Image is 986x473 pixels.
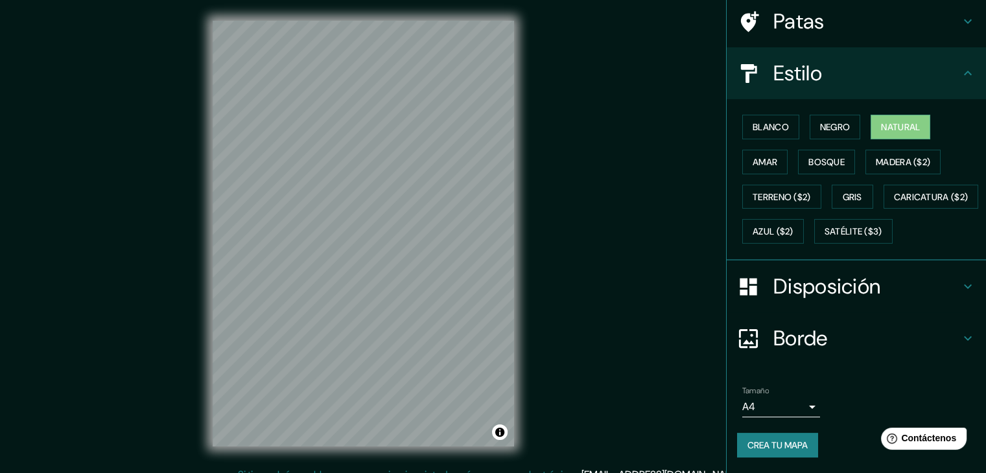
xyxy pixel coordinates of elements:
div: Disposición [727,260,986,312]
button: Natural [871,115,930,139]
font: Disposición [773,273,880,300]
div: A4 [742,397,820,417]
font: Crea tu mapa [747,439,808,451]
font: Bosque [808,156,845,168]
font: Gris [843,191,862,203]
font: Amar [753,156,777,168]
font: A4 [742,400,755,413]
font: Terreno ($2) [753,191,811,203]
button: Bosque [798,150,855,174]
button: Madera ($2) [865,150,941,174]
button: Crea tu mapa [737,433,818,457]
font: Negro [820,121,851,133]
button: Negro [810,115,861,139]
div: Estilo [727,47,986,99]
font: Estilo [773,60,822,87]
button: Blanco [742,115,799,139]
font: Azul ($2) [753,226,793,238]
button: Terreno ($2) [742,185,821,209]
button: Gris [832,185,873,209]
iframe: Lanzador de widgets de ayuda [871,422,972,459]
button: Satélite ($3) [814,219,893,244]
font: Patas [773,8,825,35]
font: Madera ($2) [876,156,930,168]
font: Borde [773,325,828,352]
font: Natural [881,121,920,133]
div: Borde [727,312,986,364]
button: Azul ($2) [742,219,804,244]
font: Caricatura ($2) [894,191,968,203]
button: Activar o desactivar atribución [492,424,508,440]
font: Tamaño [742,386,769,396]
font: Satélite ($3) [825,226,882,238]
font: Blanco [753,121,789,133]
canvas: Mapa [213,21,514,446]
button: Amar [742,150,788,174]
button: Caricatura ($2) [884,185,979,209]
